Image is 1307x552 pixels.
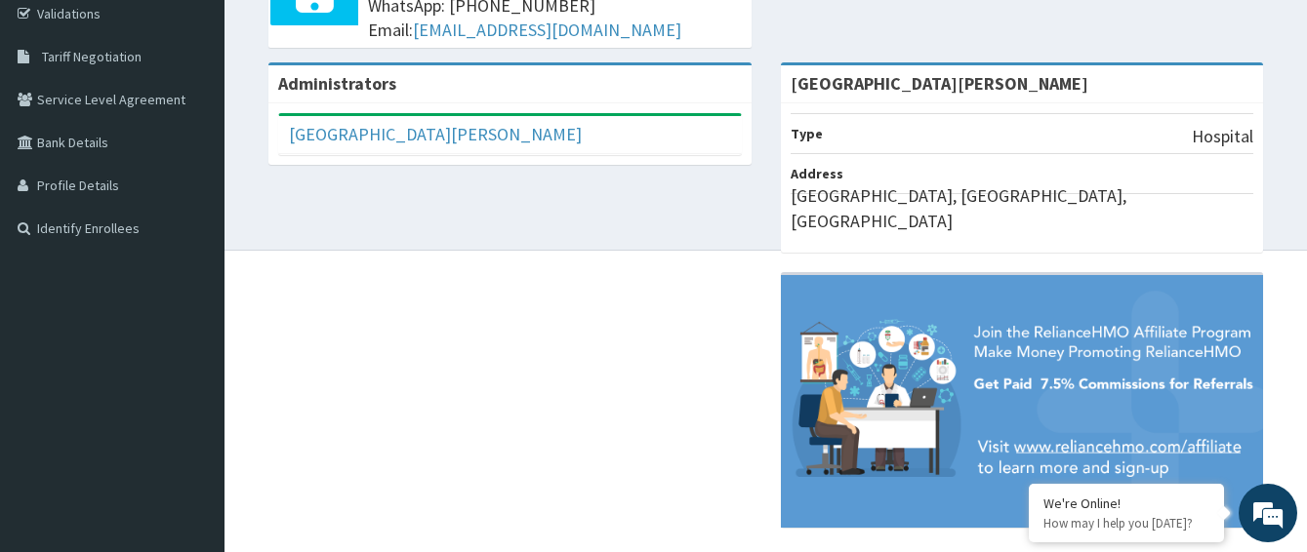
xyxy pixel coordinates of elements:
b: Administrators [278,72,396,95]
b: Type [791,125,823,142]
p: [GEOGRAPHIC_DATA], [GEOGRAPHIC_DATA], [GEOGRAPHIC_DATA] [791,183,1254,233]
a: [EMAIL_ADDRESS][DOMAIN_NAME] [413,19,681,41]
a: [GEOGRAPHIC_DATA][PERSON_NAME] [289,123,582,145]
div: We're Online! [1043,494,1209,512]
strong: [GEOGRAPHIC_DATA][PERSON_NAME] [791,72,1088,95]
img: provider-team-banner.png [781,275,1264,528]
b: Address [791,165,843,182]
span: Tariff Negotiation [42,48,142,65]
p: Hospital [1192,124,1253,149]
p: How may I help you today? [1043,515,1209,532]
